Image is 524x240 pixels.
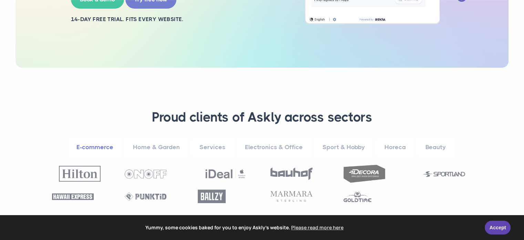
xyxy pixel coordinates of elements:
[52,193,94,200] img: Hawaii Express
[191,138,234,157] a: Services
[314,138,374,157] a: Sport & Hobby
[68,138,122,157] a: E-commerce
[59,166,101,181] img: Hilton
[270,167,312,180] img: Bauhof
[198,190,226,203] img: Ballzy
[49,109,476,126] h3: Proud clients of Askly across sectors
[485,221,511,234] a: Accept
[290,222,345,233] a: learn more about cookies
[71,16,288,23] h2: 14-day free trial. Fits every website.
[205,166,246,182] img: Ideal
[125,170,166,179] img: OnOff
[270,191,312,202] img: Marmara Sterling
[10,222,480,233] span: Yummy, some cookies baked for you to enjoy Askly's website.
[125,192,166,201] img: Punktid
[236,138,312,157] a: Electronics & Office
[124,138,189,157] a: Home & Garden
